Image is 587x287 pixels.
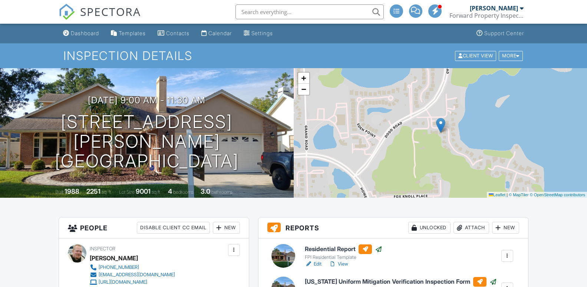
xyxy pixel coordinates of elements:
[455,51,496,61] div: Client View
[90,271,175,278] a: [EMAIL_ADDRESS][DOMAIN_NAME]
[60,27,102,40] a: Dashboard
[298,73,309,84] a: Zoom in
[213,222,240,234] div: New
[198,27,235,40] a: Calendar
[59,4,75,20] img: The Best Home Inspection Software - Spectora
[499,51,523,61] div: More
[65,187,79,195] div: 1988
[301,84,306,94] span: −
[55,189,63,195] span: Built
[99,264,139,270] div: [PHONE_NUMBER]
[530,193,585,197] a: © OpenStreetMap contributors
[59,217,249,238] h3: People
[484,30,524,36] div: Support Center
[305,244,382,261] a: Residential Report FPI Residential Template
[489,193,505,197] a: Leaflet
[102,189,112,195] span: sq. ft.
[251,30,273,36] div: Settings
[90,253,138,264] div: [PERSON_NAME]
[305,260,321,268] a: Edit
[88,95,205,105] h3: [DATE] 9:00 am - 11:30 am
[241,27,276,40] a: Settings
[173,189,194,195] span: bedrooms
[454,222,489,234] div: Attach
[152,189,161,195] span: sq.ft.
[108,27,149,40] a: Templates
[168,187,172,195] div: 4
[155,27,192,40] a: Contacts
[509,193,529,197] a: © MapTiler
[137,222,210,234] div: Disable Client CC Email
[301,73,306,83] span: +
[436,118,445,133] img: Marker
[86,187,100,195] div: 2251
[201,187,210,195] div: 3.0
[99,272,175,278] div: [EMAIL_ADDRESS][DOMAIN_NAME]
[80,4,141,19] span: SPECTORA
[90,278,175,286] a: [URL][DOMAIN_NAME]
[470,4,518,12] div: [PERSON_NAME]
[507,193,508,197] span: |
[305,277,497,287] h6: [US_STATE] Uniform Mitigation Verification Inspection Form
[305,244,382,254] h6: Residential Report
[99,279,147,285] div: [URL][DOMAIN_NAME]
[90,264,175,271] a: [PHONE_NUMBER]
[454,53,498,58] a: Client View
[12,112,282,171] h1: [STREET_ADDRESS][PERSON_NAME] [GEOGRAPHIC_DATA]
[474,27,527,40] a: Support Center
[492,222,519,234] div: New
[329,260,348,268] a: View
[449,12,524,19] div: Forward Property Inspections
[136,187,151,195] div: 9001
[166,30,189,36] div: Contacts
[208,30,232,36] div: Calendar
[211,189,233,195] span: bathrooms
[90,246,115,251] span: Inspector
[305,254,382,260] div: FPI Residential Template
[71,30,99,36] div: Dashboard
[119,189,135,195] span: Lot Size
[235,4,384,19] input: Search everything...
[119,30,146,36] div: Templates
[63,49,524,62] h1: Inspection Details
[408,222,451,234] div: Unlocked
[298,84,309,95] a: Zoom out
[258,217,528,238] h3: Reports
[59,10,141,26] a: SPECTORA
